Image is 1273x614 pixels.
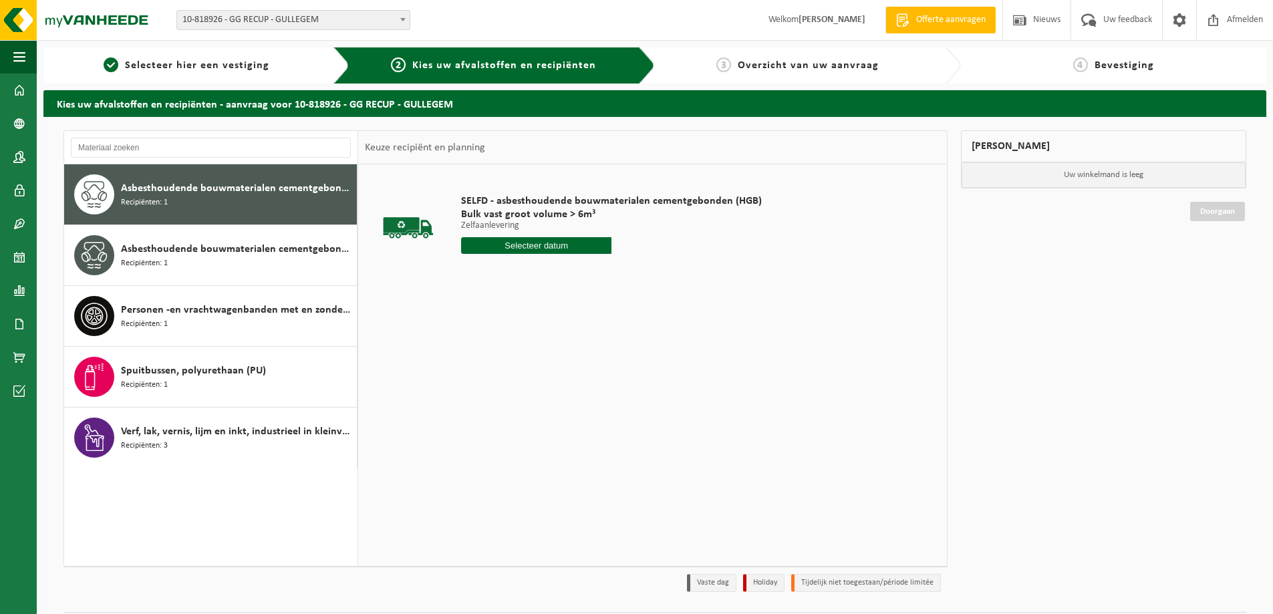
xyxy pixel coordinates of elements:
[50,57,323,73] a: 1Selecteer hier een vestiging
[743,574,785,592] li: Holiday
[176,10,410,30] span: 10-818926 - GG RECUP - GULLEGEM
[64,225,358,286] button: Asbesthoudende bouwmaterialen cementgebonden met isolatie(hechtgebonden) Recipiënten: 1
[43,90,1266,116] h2: Kies uw afvalstoffen en recipiënten - aanvraag voor 10-818926 - GG RECUP - GULLEGEM
[962,162,1246,188] p: Uw winkelmand is leeg
[125,60,269,71] span: Selecteer hier een vestiging
[64,408,358,468] button: Verf, lak, vernis, lijm en inkt, industrieel in kleinverpakking Recipiënten: 3
[961,130,1247,162] div: [PERSON_NAME]
[121,302,353,318] span: Personen -en vrachtwagenbanden met en zonder velg
[1073,57,1088,72] span: 4
[791,574,941,592] li: Tijdelijk niet toegestaan/période limitée
[461,194,762,208] span: SELFD - asbesthoudende bouwmaterialen cementgebonden (HGB)
[687,574,736,592] li: Vaste dag
[121,440,168,452] span: Recipiënten: 3
[64,286,358,347] button: Personen -en vrachtwagenbanden met en zonder velg Recipiënten: 1
[121,318,168,331] span: Recipiënten: 1
[461,237,611,254] input: Selecteer datum
[391,57,406,72] span: 2
[104,57,118,72] span: 1
[913,13,989,27] span: Offerte aanvragen
[64,164,358,225] button: Asbesthoudende bouwmaterialen cementgebonden (hechtgebonden) Recipiënten: 1
[412,60,596,71] span: Kies uw afvalstoffen en recipiënten
[1190,202,1245,221] a: Doorgaan
[177,11,410,29] span: 10-818926 - GG RECUP - GULLEGEM
[885,7,996,33] a: Offerte aanvragen
[461,208,762,221] span: Bulk vast groot volume > 6m³
[121,424,353,440] span: Verf, lak, vernis, lijm en inkt, industrieel in kleinverpakking
[121,180,353,196] span: Asbesthoudende bouwmaterialen cementgebonden (hechtgebonden)
[121,196,168,209] span: Recipiënten: 1
[358,131,492,164] div: Keuze recipiënt en planning
[71,138,351,158] input: Materiaal zoeken
[738,60,879,71] span: Overzicht van uw aanvraag
[799,15,865,25] strong: [PERSON_NAME]
[461,221,762,231] p: Zelfaanlevering
[64,347,358,408] button: Spuitbussen, polyurethaan (PU) Recipiënten: 1
[121,241,353,257] span: Asbesthoudende bouwmaterialen cementgebonden met isolatie(hechtgebonden)
[716,57,731,72] span: 3
[121,363,266,379] span: Spuitbussen, polyurethaan (PU)
[1095,60,1154,71] span: Bevestiging
[121,257,168,270] span: Recipiënten: 1
[121,379,168,392] span: Recipiënten: 1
